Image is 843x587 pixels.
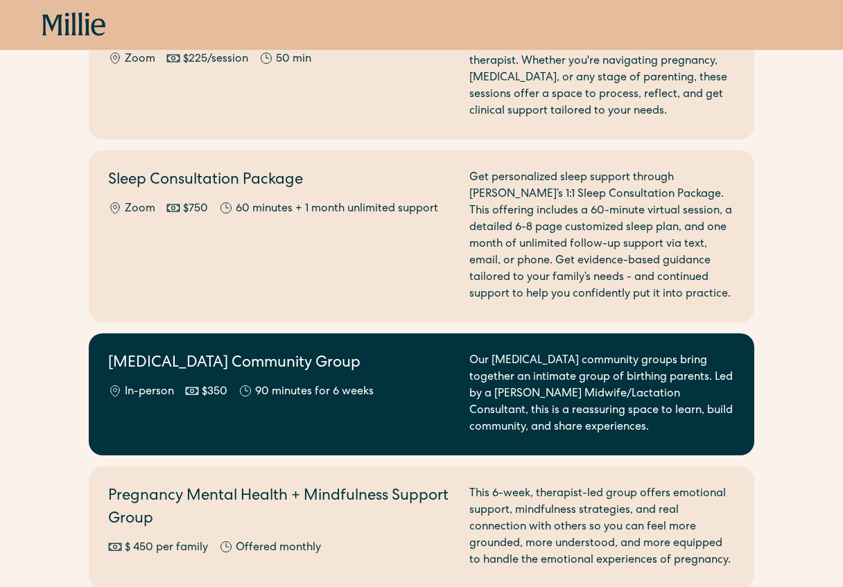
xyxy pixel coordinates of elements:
div: $350 [202,384,227,401]
div: 60 minutes + 1 month unlimited support [236,201,438,218]
a: [MEDICAL_DATA] Community GroupIn-person$35090 minutes for 6 weeksOur [MEDICAL_DATA] community gro... [89,333,754,455]
a: 1:1 Mental Health TherapyZoom$225/session50 minGet emotional support and mental health care in a ... [89,1,754,139]
div: Zoom [125,201,155,218]
div: $225/session [183,51,248,68]
div: 90 minutes for 6 weeks [255,384,374,401]
div: Offered monthly [236,540,321,557]
div: Get personalized sleep support through [PERSON_NAME]’s 1:1 Sleep Consultation Package. This offer... [469,170,735,303]
h2: Sleep Consultation Package [108,170,453,193]
div: 50 min [276,51,311,68]
div: Zoom [125,51,155,68]
div: $750 [183,201,208,218]
div: $ 450 per family [125,540,208,557]
a: Sleep Consultation PackageZoom$75060 minutes + 1 month unlimited supportGet personalized sleep su... [89,150,754,322]
div: Our [MEDICAL_DATA] community groups bring together an intimate group of birthing parents. Led by ... [469,353,735,436]
h2: Pregnancy Mental Health + Mindfulness Support Group [108,486,453,532]
div: In-person [125,384,174,401]
div: Get emotional support and mental health care in a 1:1 virtual session with our in-house licensed ... [469,20,735,120]
h2: [MEDICAL_DATA] Community Group [108,353,453,376]
div: This 6-week, therapist-led group offers emotional support, mindfulness strategies, and real conne... [469,486,735,569]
